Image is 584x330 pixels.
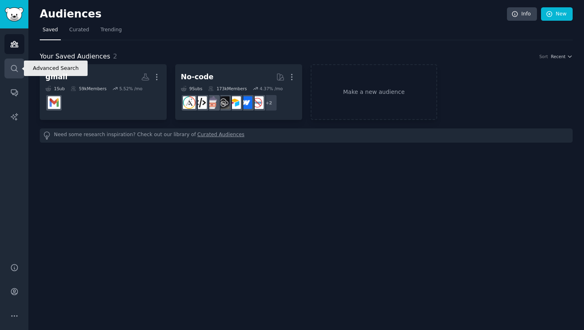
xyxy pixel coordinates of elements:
[113,52,117,60] span: 2
[194,96,207,109] img: NoCodeMovement
[208,86,247,91] div: 173k Members
[251,96,264,109] img: nocode
[217,96,230,109] img: NoCodeSaaS
[240,96,252,109] img: webflow
[198,131,245,140] a: Curated Audiences
[119,86,142,91] div: 5.52 % /mo
[181,72,214,82] div: No-code
[551,54,573,59] button: Recent
[40,24,61,40] a: Saved
[5,7,24,22] img: GummySearch logo
[541,7,573,21] a: New
[101,26,122,34] span: Trending
[71,86,107,91] div: 59k Members
[45,72,68,82] div: gmail
[40,52,110,62] span: Your Saved Audiences
[43,26,58,34] span: Saved
[311,64,438,120] a: Make a new audience
[175,64,302,120] a: No-code9Subs173kMembers4.37% /mo+2nocodewebflowAirtableNoCodeSaaSnocodelowcodeNoCodeMovementAdalo
[539,54,548,59] div: Sort
[69,26,89,34] span: Curated
[181,86,202,91] div: 9 Sub s
[206,96,218,109] img: nocodelowcode
[183,96,195,109] img: Adalo
[45,86,65,91] div: 1 Sub
[260,86,283,91] div: 4.37 % /mo
[40,8,507,21] h2: Audiences
[40,128,573,143] div: Need some research inspiration? Check out our library of
[98,24,125,40] a: Trending
[40,64,167,120] a: gmail1Sub59kMembers5.52% /moGMail
[67,24,92,40] a: Curated
[228,96,241,109] img: Airtable
[260,94,277,111] div: + 2
[48,96,60,109] img: GMail
[551,54,565,59] span: Recent
[507,7,537,21] a: Info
